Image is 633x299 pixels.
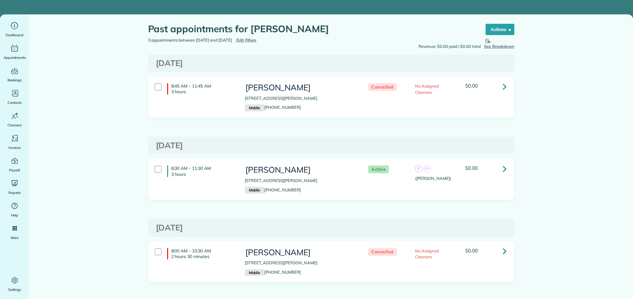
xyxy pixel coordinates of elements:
[156,223,507,232] h3: [DATE]
[8,144,21,151] span: Invoices
[368,83,397,91] span: Cancelled
[245,248,356,257] h3: [PERSON_NAME]
[3,201,27,218] a: Help
[3,21,27,38] a: Dashboard
[11,212,18,218] span: Help
[8,190,21,196] span: Reports
[11,235,18,241] span: More
[8,77,22,83] span: Bookings
[484,37,514,49] span: See Breakdown
[484,37,514,50] button: See Breakdown
[167,248,235,259] h4: 8:00 AM - 10:30 AM
[167,165,235,177] h4: 8:30 AM - 11:30 AM
[3,43,27,61] a: Appointments
[415,176,451,181] span: ([PERSON_NAME])
[3,88,27,106] a: Contacts
[171,89,235,94] p: 3 hours
[245,178,356,184] p: [STREET_ADDRESS][PERSON_NAME]
[8,99,22,106] span: Contacts
[6,32,23,38] span: Dashboard
[245,105,301,110] a: Mobile[PHONE_NUMBER]
[419,43,481,50] span: Revenue: $0.00 paid / $0.00 total
[368,248,397,256] span: Cancelled
[143,37,331,43] div: 3 appointments between [DATE] and [DATE]
[3,54,26,61] span: Appointments
[424,165,431,172] span: FV
[3,178,27,196] a: Reports
[465,165,478,171] span: $0.00
[3,275,27,293] a: Settings
[236,38,257,43] span: Edit Filters
[235,38,257,43] a: Edit Filters
[245,260,356,266] p: [STREET_ADDRESS][PERSON_NAME]
[148,24,474,34] h1: Past appointments for [PERSON_NAME]
[245,95,356,102] p: [STREET_ADDRESS][PERSON_NAME]
[245,270,301,275] a: Mobile[PHONE_NUMBER]
[245,187,264,194] small: Mobile
[465,83,478,89] span: $0.00
[465,247,478,254] span: $0.00
[156,141,507,150] h3: [DATE]
[156,59,507,68] h3: [DATE]
[415,248,439,260] span: No Assigned Cleaners
[245,187,301,192] a: Mobile[PHONE_NUMBER]
[245,165,356,175] h3: [PERSON_NAME]
[245,104,264,111] small: Mobile
[3,133,27,151] a: Invoices
[3,156,27,173] a: Payroll
[415,84,439,95] span: No Assigned Cleaners
[9,167,20,173] span: Payroll
[245,269,264,276] small: Mobile
[171,171,235,177] p: 3 hours
[3,66,27,83] a: Bookings
[8,122,22,128] span: Cleaners
[415,165,423,172] span: F
[167,83,235,94] h4: 8:45 AM - 11:45 AM
[368,165,389,173] span: Active
[8,286,21,293] span: Settings
[3,111,27,128] a: Cleaners
[245,83,356,92] h3: [PERSON_NAME]
[171,254,235,259] p: 2 hours 30 minutes
[486,24,514,35] button: Actions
